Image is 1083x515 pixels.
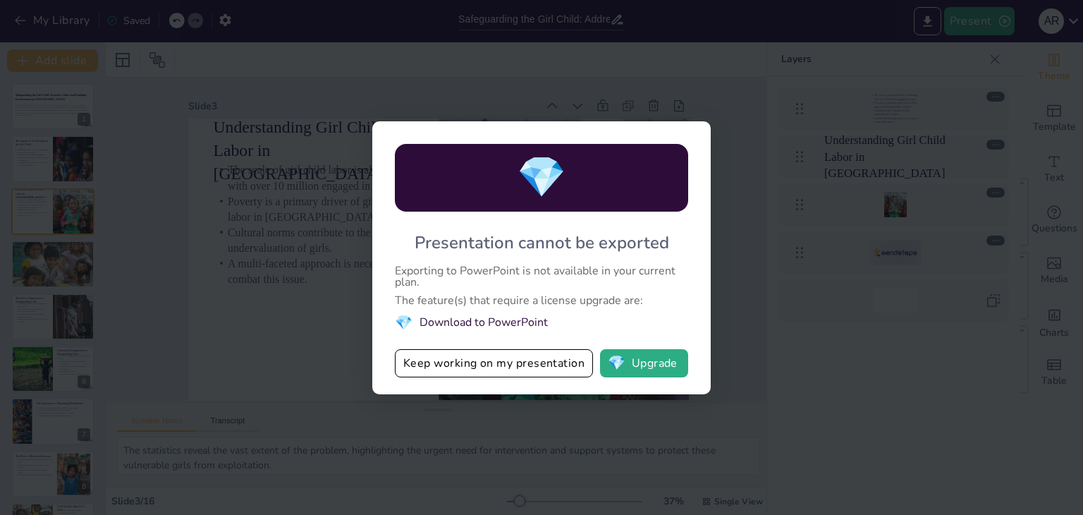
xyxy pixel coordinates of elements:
[395,295,688,306] div: The feature(s) that require a license upgrade are:
[415,231,669,254] div: Presentation cannot be exported
[517,150,566,205] span: diamond
[608,356,625,370] span: diamond
[395,265,688,288] div: Exporting to PowerPoint is not available in your current plan.
[600,349,688,377] button: diamondUpgrade
[395,313,688,332] li: Download to PowerPoint
[395,349,593,377] button: Keep working on my presentation
[395,313,412,332] span: diamond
